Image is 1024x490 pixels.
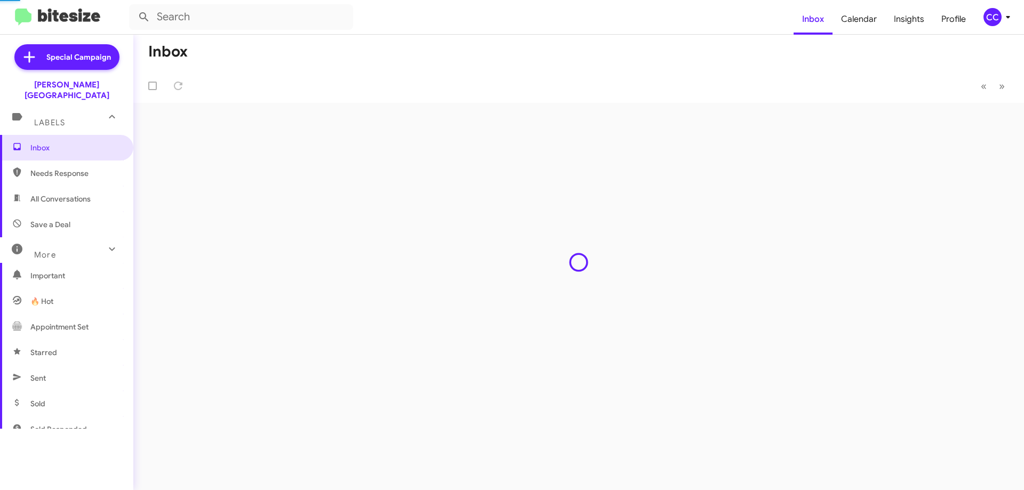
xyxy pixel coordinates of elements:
span: Inbox [30,142,121,153]
span: « [981,79,987,93]
span: » [999,79,1005,93]
input: Search [129,4,353,30]
a: Special Campaign [14,44,119,70]
span: Labels [34,118,65,127]
div: CC [983,8,1002,26]
a: Insights [885,4,933,35]
span: Sent [30,373,46,383]
span: Starred [30,347,57,358]
h1: Inbox [148,43,188,60]
span: Special Campaign [46,52,111,62]
span: Sold [30,398,45,409]
span: All Conversations [30,194,91,204]
span: More [34,250,56,260]
a: Calendar [833,4,885,35]
span: Save a Deal [30,219,70,230]
span: 🔥 Hot [30,296,53,307]
a: Profile [933,4,974,35]
nav: Page navigation example [975,75,1011,97]
button: Previous [974,75,993,97]
span: Important [30,270,121,281]
span: Sold Responded [30,424,87,435]
button: CC [974,8,1012,26]
span: Appointment Set [30,322,89,332]
a: Inbox [794,4,833,35]
span: Needs Response [30,168,121,179]
button: Next [993,75,1011,97]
